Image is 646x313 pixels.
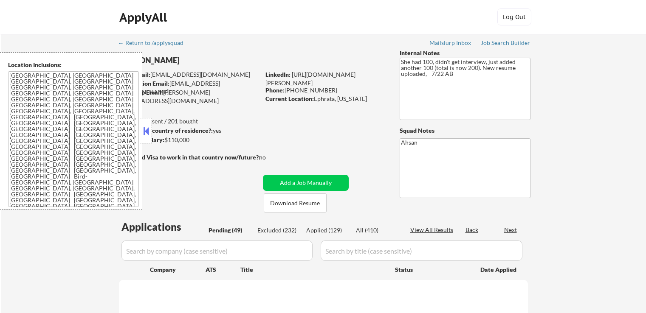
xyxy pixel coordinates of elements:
[119,10,169,25] div: ApplyAll
[400,126,530,135] div: Squad Notes
[429,39,472,48] a: Mailslurp Inbox
[395,262,468,277] div: Status
[265,86,386,95] div: [PHONE_NUMBER]
[259,153,283,162] div: no
[429,40,472,46] div: Mailslurp Inbox
[118,40,192,46] div: ← Return to /applysquad
[121,222,206,232] div: Applications
[119,79,260,96] div: [EMAIL_ADDRESS][DOMAIN_NAME]
[265,71,291,78] strong: LinkedIn:
[265,95,386,103] div: Ephrata, [US_STATE]
[209,226,251,235] div: Pending (49)
[257,226,300,235] div: Excluded (232)
[480,265,518,274] div: Date Applied
[265,71,355,87] a: [URL][DOMAIN_NAME][PERSON_NAME]
[118,117,260,126] div: 129 sent / 201 bought
[306,226,349,235] div: Applied (129)
[410,226,456,234] div: View All Results
[263,175,349,191] button: Add a Job Manually
[150,265,206,274] div: Company
[118,39,192,48] a: ← Return to /applysquad
[497,8,531,25] button: Log Out
[119,55,293,66] div: [PERSON_NAME]
[119,154,260,161] strong: Will need Visa to work in that country now/future?:
[118,127,213,134] strong: Can work in country of residence?:
[481,40,530,46] div: Job Search Builder
[400,49,530,57] div: Internal Notes
[240,265,387,274] div: Title
[321,240,522,261] input: Search by title (case sensitive)
[118,126,257,135] div: yes
[264,193,327,212] button: Download Resume
[465,226,479,234] div: Back
[206,265,240,274] div: ATS
[119,88,260,105] div: [PERSON_NAME][EMAIL_ADDRESS][DOMAIN_NAME]
[504,226,518,234] div: Next
[481,39,530,48] a: Job Search Builder
[119,70,260,79] div: [EMAIL_ADDRESS][DOMAIN_NAME]
[265,95,314,102] strong: Current Location:
[265,87,285,94] strong: Phone:
[118,136,260,144] div: $110,000
[121,240,313,261] input: Search by company (case sensitive)
[356,226,398,235] div: All (410)
[8,61,139,69] div: Location Inclusions:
